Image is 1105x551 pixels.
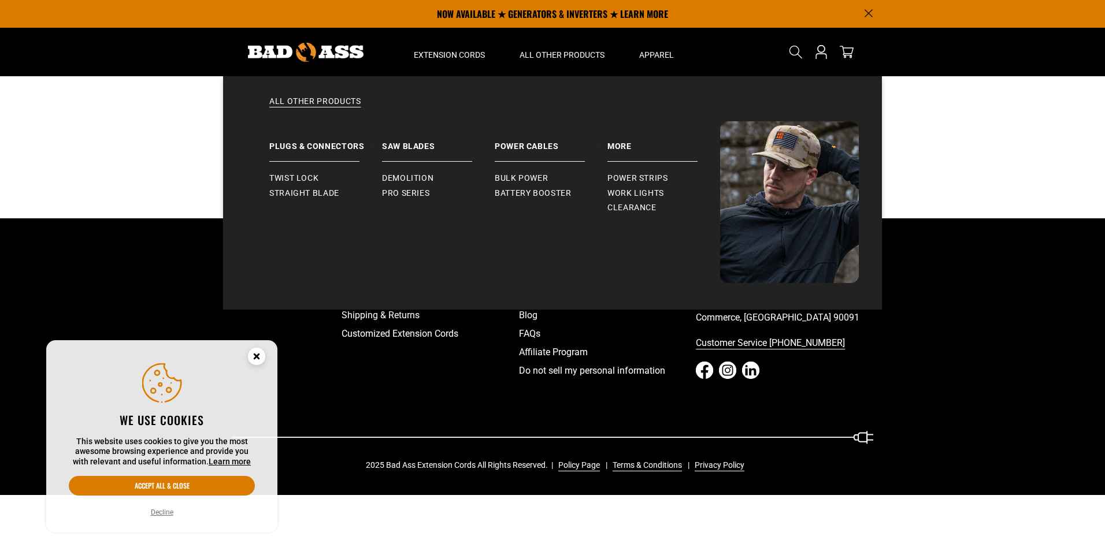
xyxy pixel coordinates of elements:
a: All Other Products [246,96,859,121]
summary: Extension Cords [396,28,502,76]
p: This website uses cookies to give you the most awesome browsing experience and provide you with r... [69,437,255,467]
img: Bad Ass Extension Cords [720,121,859,283]
a: Terms & Conditions [608,459,682,471]
a: Power Strips [607,171,720,186]
span: Apparel [639,50,674,60]
a: More [607,121,720,162]
span: Straight Blade [269,188,339,199]
aside: Cookie Consent [46,340,277,533]
span: Demolition [382,173,433,184]
a: Demolition [382,171,495,186]
div: 2025 Bad Ass Extension Cords All Rights Reserved. [366,459,752,471]
a: Saw Blades [382,121,495,162]
a: Pro Series [382,186,495,201]
a: Plugs & Connectors [269,121,382,162]
span: Twist Lock [269,173,318,184]
span: Clearance [607,203,657,213]
a: Do not sell my personal information [519,362,696,380]
a: Learn more [209,457,251,466]
span: Pro Series [382,188,429,199]
a: Customized Extension Cords [342,325,519,343]
a: Power Cables [495,121,607,162]
a: Shipping & Returns [342,306,519,325]
a: Battery Booster [495,186,607,201]
a: Twist Lock [269,171,382,186]
a: FAQs [519,325,696,343]
span: All Other Products [520,50,605,60]
a: Clearance [607,200,720,215]
span: Bulk Power [495,173,548,184]
span: Battery Booster [495,188,572,199]
summary: Search [787,43,805,61]
summary: All Other Products [502,28,622,76]
span: Work Lights [607,188,664,199]
a: Straight Blade [269,186,382,201]
span: Power Strips [607,173,668,184]
summary: Apparel [622,28,691,76]
a: Work Lights [607,186,720,201]
a: Policy Page [554,459,600,471]
h2: We use cookies [69,412,255,427]
a: Affiliate Program [519,343,696,362]
a: Privacy Policy [690,459,744,471]
button: Decline [147,507,177,518]
a: Blog [519,306,696,325]
button: Accept all & close [69,476,255,496]
a: Bulk Power [495,171,607,186]
img: Bad Ass Extension Cords [248,43,364,62]
span: Extension Cords [414,50,485,60]
a: Customer Service [PHONE_NUMBER] [696,334,873,352]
